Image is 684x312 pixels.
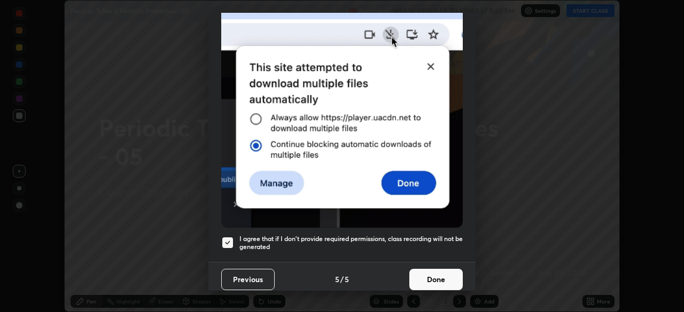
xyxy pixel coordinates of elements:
[239,235,463,251] h5: I agree that if I don't provide required permissions, class recording will not be generated
[409,269,463,290] button: Done
[221,269,275,290] button: Previous
[345,274,349,285] h4: 5
[335,274,339,285] h4: 5
[340,274,344,285] h4: /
